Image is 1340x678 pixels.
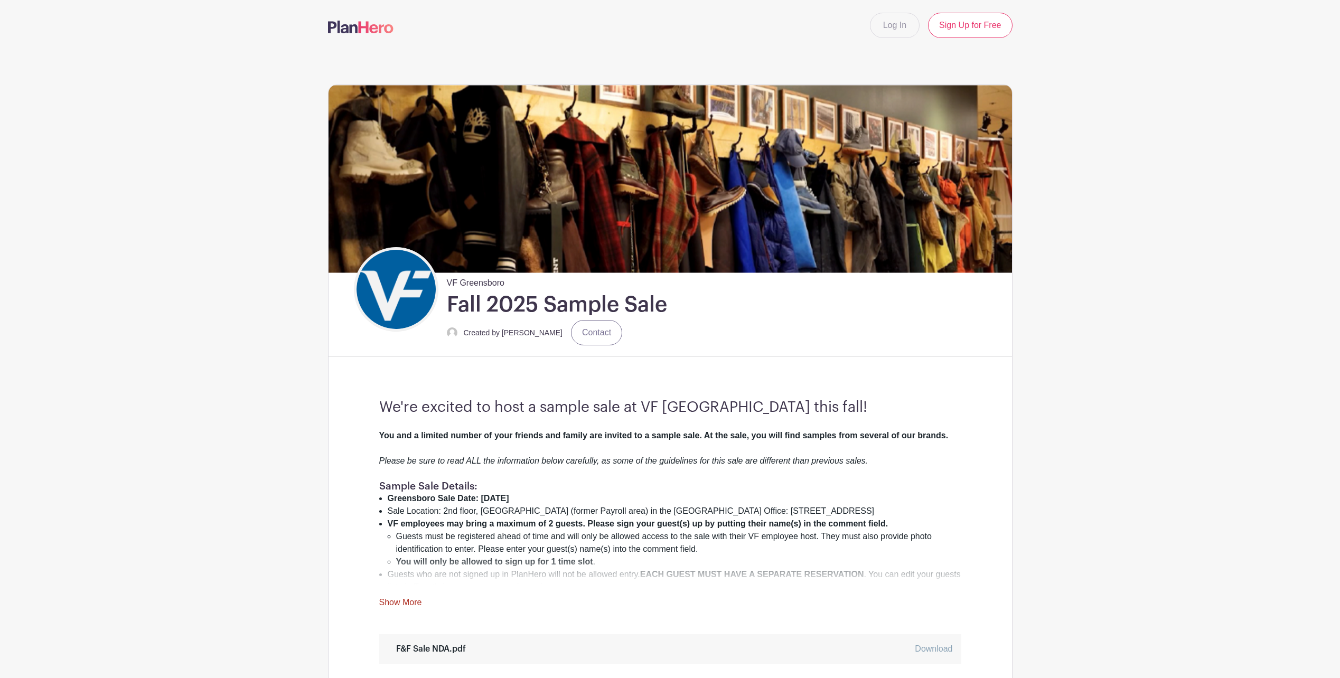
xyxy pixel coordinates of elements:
a: Download [915,644,952,653]
strong: Greensboro Sale Date: [DATE] [388,494,509,503]
img: VF_Icon_FullColor_CMYK-small.png [357,250,436,329]
h1: Sample Sale Details: [379,480,961,492]
a: Log In [870,13,920,38]
li: . [396,555,961,568]
a: Sign Up for Free [928,13,1012,38]
strong: You will only be allowed to sign up for 1 time slot [396,557,593,566]
h3: We're excited to host a sample sale at VF [GEOGRAPHIC_DATA] this fall! [379,399,961,417]
span: VF Greensboro [447,272,504,289]
a: Contact [571,320,622,345]
img: Sample%20Sale.png [329,85,1012,272]
a: Show More [379,598,422,611]
em: Please be sure to read ALL the information below carefully, as some of the guidelines for this sa... [379,456,868,465]
li: Guests who are not signed up in PlanHero will not be allowed entry. . You can edit your guests li... [388,568,961,594]
strong: You and a limited number of your friends and family are invited to a sample sale. At the sale, yo... [379,431,949,440]
strong: EACH GUEST MUST HAVE A SEPARATE RESERVATION [640,570,864,579]
img: default-ce2991bfa6775e67f084385cd625a349d9dcbb7a52a09fb2fda1e96e2d18dcdb.png [447,327,457,338]
h1: Fall 2025 Sample Sale [447,291,667,318]
li: Sale Location: 2nd floor, [GEOGRAPHIC_DATA] (former Payroll area) in the [GEOGRAPHIC_DATA] Office... [388,505,961,517]
div: F&F Sale NDA.pdf [388,643,466,655]
li: Guests must be registered ahead of time and will only be allowed access to the sale with their VF... [396,530,961,555]
small: Created by [PERSON_NAME] [464,328,563,337]
img: logo-507f7623f17ff9eddc593b1ce0a138ce2505c220e1c5a4e2b4648c50719b7d32.svg [328,21,393,33]
strong: VF employees may bring a maximum of 2 guests. Please sign your guest(s) up by putting their name(... [388,519,888,528]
